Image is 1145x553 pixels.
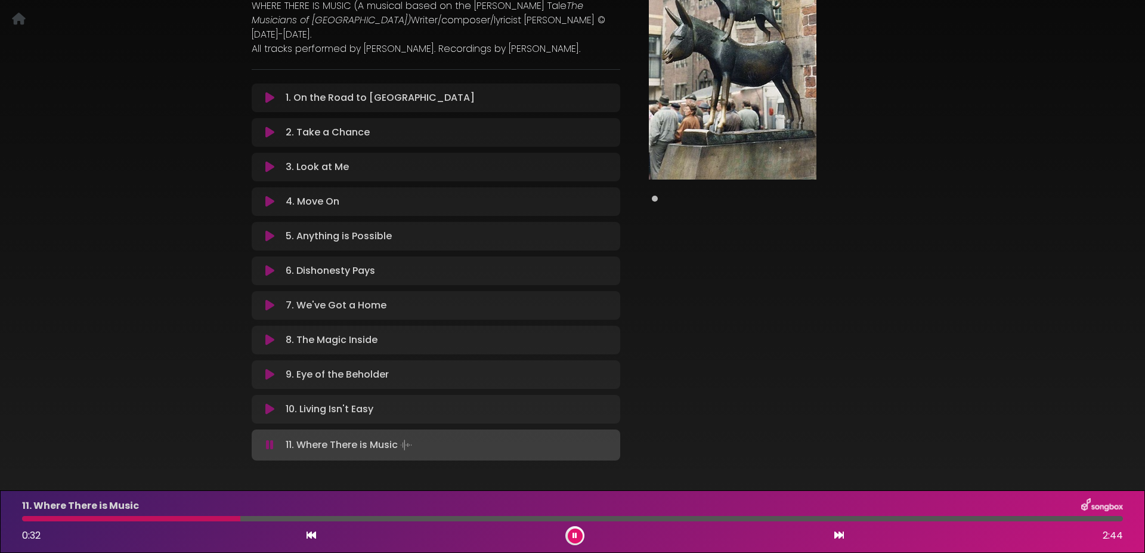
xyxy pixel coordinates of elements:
p: 6. Dishonesty Pays [286,264,375,278]
p: All tracks performed by [PERSON_NAME]. Recordings by [PERSON_NAME]. [252,42,620,56]
p: 11. Where There is Music [286,437,414,453]
p: 9. Eye of the Beholder [286,367,389,382]
p: 4. Move On [286,194,339,209]
p: 11. Where There is Music [22,499,139,513]
p: 8. The Magic Inside [286,333,377,347]
p: 10. Living Isn't Easy [286,402,373,416]
p: 7. We've Got a Home [286,298,386,313]
p: 3. Look at Me [286,160,349,174]
p: 1. On the Road to [GEOGRAPHIC_DATA] [286,91,475,105]
p: 2. Take a Chance [286,125,370,140]
img: waveform4.gif [398,437,414,453]
img: songbox-logo-white.png [1081,498,1123,514]
p: 5. Anything is Possible [286,229,392,243]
